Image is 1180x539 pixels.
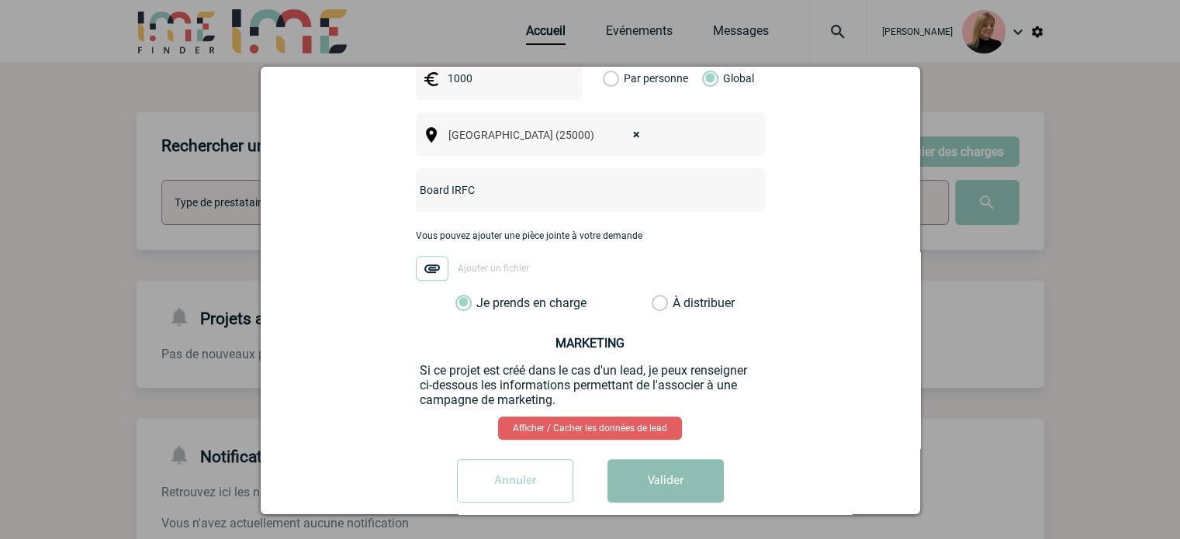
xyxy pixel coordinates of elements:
a: Afficher / Cacher les données de lead [498,416,682,440]
span: Besançon (25000) [442,124,656,146]
label: Par personne [603,57,620,100]
label: Je prends en charge [455,295,482,311]
h3: MARKETING [420,336,761,351]
span: Ajouter un fichier [458,264,529,275]
input: Budget HT [444,68,551,88]
label: À distribuer [652,295,668,311]
span: × [633,124,640,146]
label: Global [702,57,712,100]
input: Annuler [457,459,573,503]
button: Valider [607,459,724,503]
p: Si ce projet est créé dans le cas d'un lead, je peux renseigner ci-dessous les informations perme... [420,363,761,407]
p: Vous pouvez ajouter une pièce jointe à votre demande [416,230,765,241]
input: Nom de l'événement [416,180,724,200]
